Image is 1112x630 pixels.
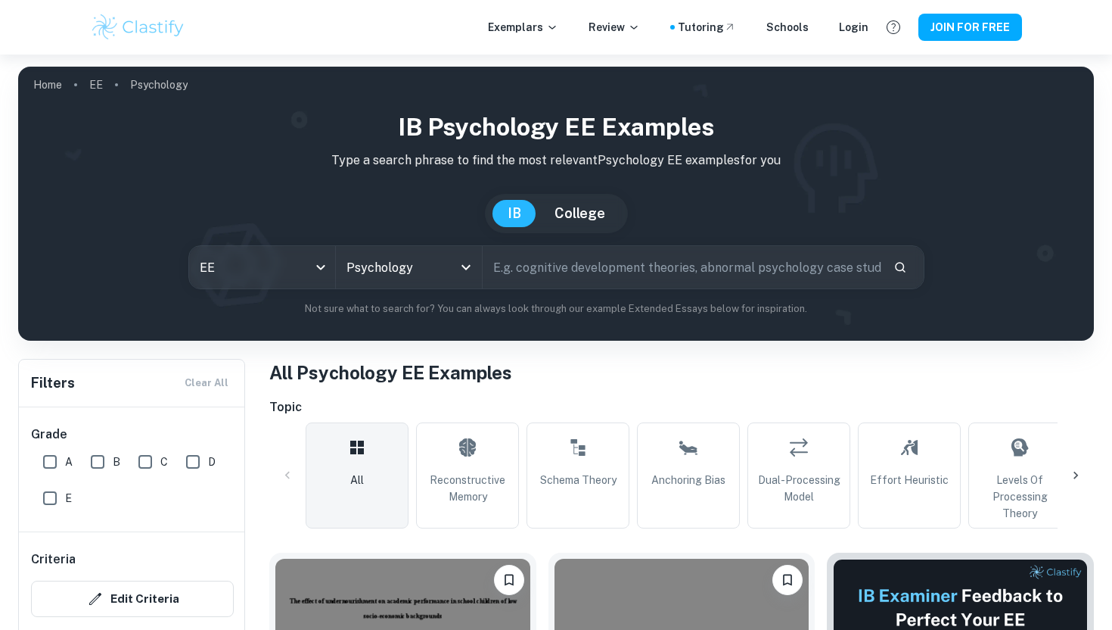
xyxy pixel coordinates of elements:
span: Anchoring Bias [651,472,725,488]
span: All [350,472,364,488]
button: Open [455,257,477,278]
span: A [65,454,73,470]
span: Schema Theory [540,472,617,488]
button: Search [887,254,913,280]
a: Login [839,19,868,36]
span: E [65,490,72,507]
p: Review [589,19,640,36]
span: B [113,454,120,470]
button: Please log in to bookmark exemplars [772,565,803,595]
input: E.g. cognitive development theories, abnormal psychology case studies, social psychology experime... [483,246,881,288]
p: Type a search phrase to find the most relevant Psychology EE examples for you [30,151,1082,170]
button: College [539,200,620,227]
span: Effort Heuristic [870,472,949,488]
p: Psychology [130,76,188,93]
a: Home [33,74,62,95]
p: Exemplars [488,19,558,36]
span: C [160,454,168,470]
span: Levels of Processing Theory [975,472,1064,522]
img: Clastify logo [90,12,186,42]
button: JOIN FOR FREE [918,14,1022,41]
h1: All Psychology EE Examples [269,359,1094,386]
h1: IB Psychology EE examples [30,109,1082,145]
span: Reconstructive Memory [423,472,512,505]
div: EE [189,246,335,288]
img: profile cover [18,67,1094,341]
p: Not sure what to search for? You can always look through our example Extended Essays below for in... [30,301,1082,317]
button: Edit Criteria [31,581,234,617]
button: Please log in to bookmark exemplars [494,565,524,595]
a: EE [89,74,103,95]
span: Dual-Processing Model [754,472,843,505]
h6: Grade [31,426,234,444]
button: IB [492,200,536,227]
h6: Topic [269,398,1094,416]
span: D [208,454,216,470]
button: Help and Feedback [881,14,906,40]
h6: Criteria [31,550,76,569]
h6: Filters [31,373,75,394]
a: Schools [766,19,809,36]
a: Tutoring [678,19,736,36]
